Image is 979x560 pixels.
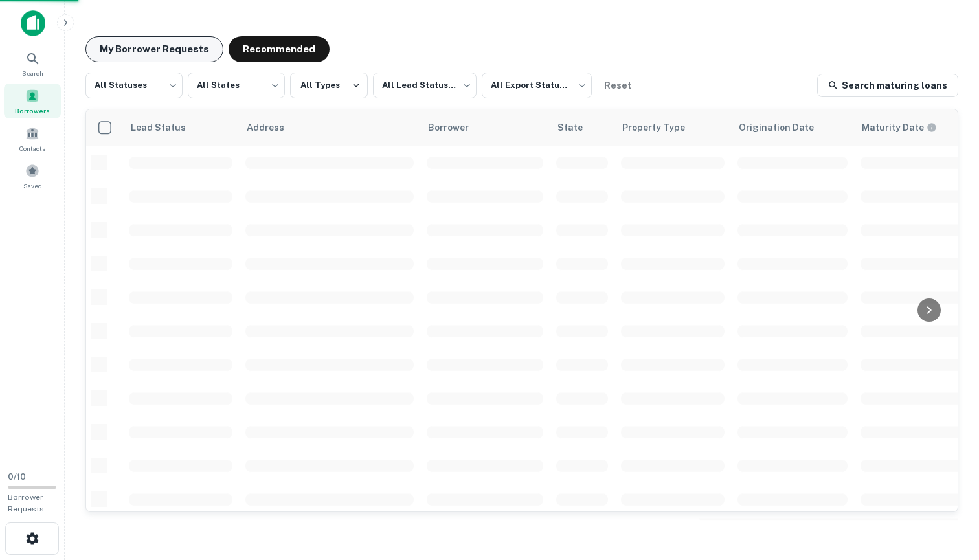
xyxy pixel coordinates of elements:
a: Search [4,46,61,81]
th: Maturity dates displayed may be estimated. Please contact the lender for the most accurate maturi... [854,109,977,146]
span: Search [22,68,43,78]
div: All Statuses [85,69,183,102]
button: Recommended [229,36,330,62]
th: Property Type [614,109,731,146]
span: Maturity dates displayed may be estimated. Please contact the lender for the most accurate maturi... [862,120,954,135]
img: capitalize-icon.png [21,10,45,36]
iframe: Chat Widget [914,456,979,519]
th: Address [239,109,420,146]
span: Property Type [622,120,702,135]
h6: Maturity Date [862,120,924,135]
div: Maturity dates displayed may be estimated. Please contact the lender for the most accurate maturi... [862,120,937,135]
span: Borrower Requests [8,493,44,513]
a: Contacts [4,121,61,156]
a: Search maturing loans [817,74,958,97]
span: Address [247,120,301,135]
span: Origination Date [739,120,831,135]
span: 0 / 10 [8,472,26,482]
span: Borrowers [15,106,50,116]
th: Origination Date [731,109,854,146]
button: Reset [597,73,638,98]
th: Lead Status [122,109,239,146]
th: Borrower [420,109,550,146]
span: State [557,120,600,135]
button: My Borrower Requests [85,36,223,62]
a: Saved [4,159,61,194]
span: Contacts [19,143,45,153]
button: All Types [290,73,368,98]
span: Lead Status [130,120,203,135]
div: All Lead Statuses [373,69,477,102]
div: All Export Statuses [482,69,592,102]
span: Borrower [428,120,486,135]
span: Saved [23,181,42,191]
th: State [550,109,614,146]
a: Borrowers [4,84,61,118]
div: All States [188,69,285,102]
